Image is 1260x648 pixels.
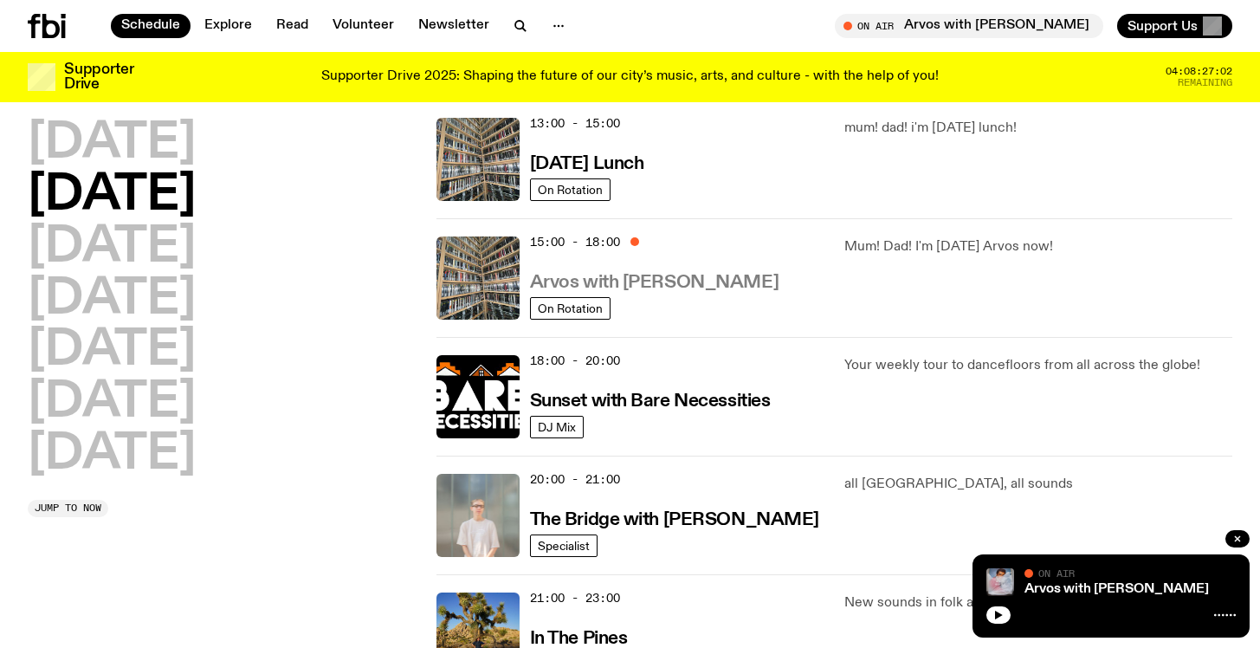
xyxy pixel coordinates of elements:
button: [DATE] [28,379,196,427]
span: 18:00 - 20:00 [530,353,620,369]
img: Mara stands in front of a frosted glass wall wearing a cream coloured t-shirt and black glasses. ... [436,474,520,557]
button: On AirArvos with [PERSON_NAME] [835,14,1103,38]
a: Sunset with Bare Necessities [530,389,771,411]
button: [DATE] [28,120,196,168]
a: DJ Mix [530,416,584,438]
p: Your weekly tour to dancefloors from all across the globe! [844,355,1232,376]
span: Specialist [538,539,590,552]
p: all [GEOGRAPHIC_DATA], all sounds [844,474,1232,495]
span: 21:00 - 23:00 [530,590,620,606]
a: Newsletter [408,14,500,38]
button: [DATE] [28,275,196,324]
a: Schedule [111,14,191,38]
p: Supporter Drive 2025: Shaping the future of our city’s music, arts, and culture - with the help o... [321,69,939,85]
span: 20:00 - 21:00 [530,471,620,488]
a: In The Pines [530,626,628,648]
a: [DATE] Lunch [530,152,644,173]
span: On Rotation [538,183,603,196]
p: Mum! Dad! I'm [DATE] Arvos now! [844,237,1232,257]
button: Support Us [1117,14,1232,38]
a: Arvos with [PERSON_NAME] [530,270,779,292]
a: Arvos with [PERSON_NAME] [1024,582,1209,596]
a: Read [266,14,319,38]
button: [DATE] [28,172,196,220]
span: Support Us [1128,18,1198,34]
span: Jump to now [35,503,101,513]
span: Remaining [1178,78,1232,87]
span: On Air [1038,567,1075,579]
span: 04:08:27:02 [1166,67,1232,76]
p: mum! dad! i'm [DATE] lunch! [844,118,1232,139]
button: Jump to now [28,500,108,517]
span: On Rotation [538,301,603,314]
a: Specialist [530,535,598,557]
button: [DATE] [28,327,196,375]
a: Explore [194,14,262,38]
a: On Rotation [530,178,611,201]
h3: Arvos with [PERSON_NAME] [530,274,779,292]
h3: Supporter Drive [64,62,133,92]
h3: The Bridge with [PERSON_NAME] [530,511,819,529]
h3: [DATE] Lunch [530,155,644,173]
button: [DATE] [28,224,196,272]
h3: Sunset with Bare Necessities [530,392,771,411]
h3: In The Pines [530,630,628,648]
img: A corner shot of the fbi music library [436,237,520,320]
a: The Bridge with [PERSON_NAME] [530,508,819,529]
a: Volunteer [322,14,404,38]
a: On Rotation [530,297,611,320]
p: New sounds in folk and cosmic-country music [844,593,1232,613]
span: DJ Mix [538,420,576,433]
img: A corner shot of the fbi music library [436,118,520,201]
img: Bare Necessities [436,355,520,438]
button: [DATE] [28,431,196,479]
span: 13:00 - 15:00 [530,115,620,132]
span: 15:00 - 18:00 [530,234,620,250]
